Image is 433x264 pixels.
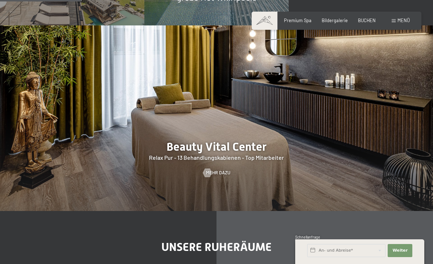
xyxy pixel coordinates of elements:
[161,240,272,254] span: Unsere Ruheräume
[388,244,412,257] button: Weiter
[206,170,230,176] span: Mehr dazu
[392,248,408,253] span: Weiter
[358,17,376,23] a: BUCHEN
[295,235,320,239] span: Schnellanfrage
[284,17,312,23] a: Premium Spa
[397,17,410,23] span: Menü
[203,170,230,176] a: Mehr dazu
[322,17,348,23] a: Bildergalerie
